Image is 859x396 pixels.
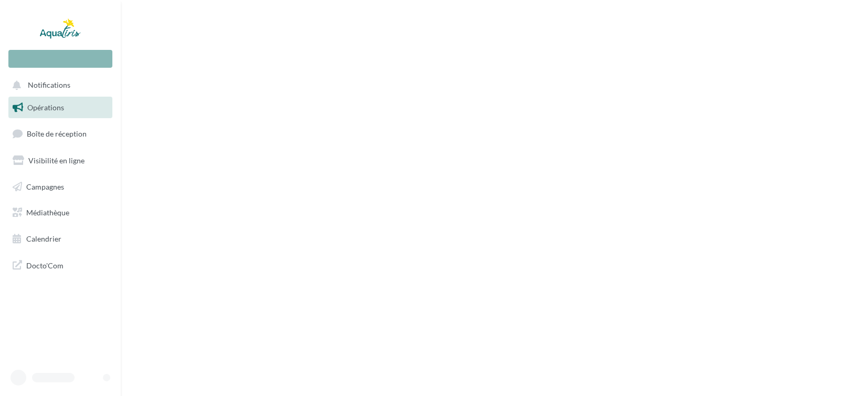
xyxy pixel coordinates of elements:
[6,202,114,224] a: Médiathèque
[6,97,114,119] a: Opérations
[28,81,70,90] span: Notifications
[26,182,64,191] span: Campagnes
[26,234,61,243] span: Calendrier
[6,254,114,276] a: Docto'Com
[26,258,64,272] span: Docto'Com
[27,103,64,112] span: Opérations
[6,150,114,172] a: Visibilité en ligne
[28,156,85,165] span: Visibilité en ligne
[6,122,114,145] a: Boîte de réception
[8,50,112,68] div: Nouvelle campagne
[6,176,114,198] a: Campagnes
[27,129,87,138] span: Boîte de réception
[6,228,114,250] a: Calendrier
[26,208,69,217] span: Médiathèque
